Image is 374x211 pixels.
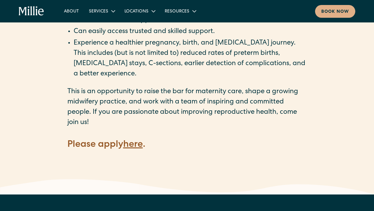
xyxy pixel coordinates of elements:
strong: Please apply [67,140,123,150]
div: Services [89,8,108,15]
a: here [123,140,143,150]
div: Resources [160,6,201,16]
a: home [19,6,44,16]
strong: . [143,140,145,150]
p: This is an opportunity to raise the bar for maternity care, shape a growing midwifery practice, a... [67,87,307,128]
a: About [59,6,84,16]
div: Resources [165,8,189,15]
div: Services [84,6,119,16]
p: ‍ [67,151,307,162]
li: Experience a healthier pregnancy, birth, and [MEDICAL_DATA] journey. This includes (but is not li... [74,38,307,79]
div: Book now [321,9,349,15]
div: Locations [124,8,148,15]
li: Can easily access trusted and skilled support. [74,27,307,37]
a: Book now [315,5,355,18]
div: Locations [119,6,160,16]
p: ‍ [67,128,307,138]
